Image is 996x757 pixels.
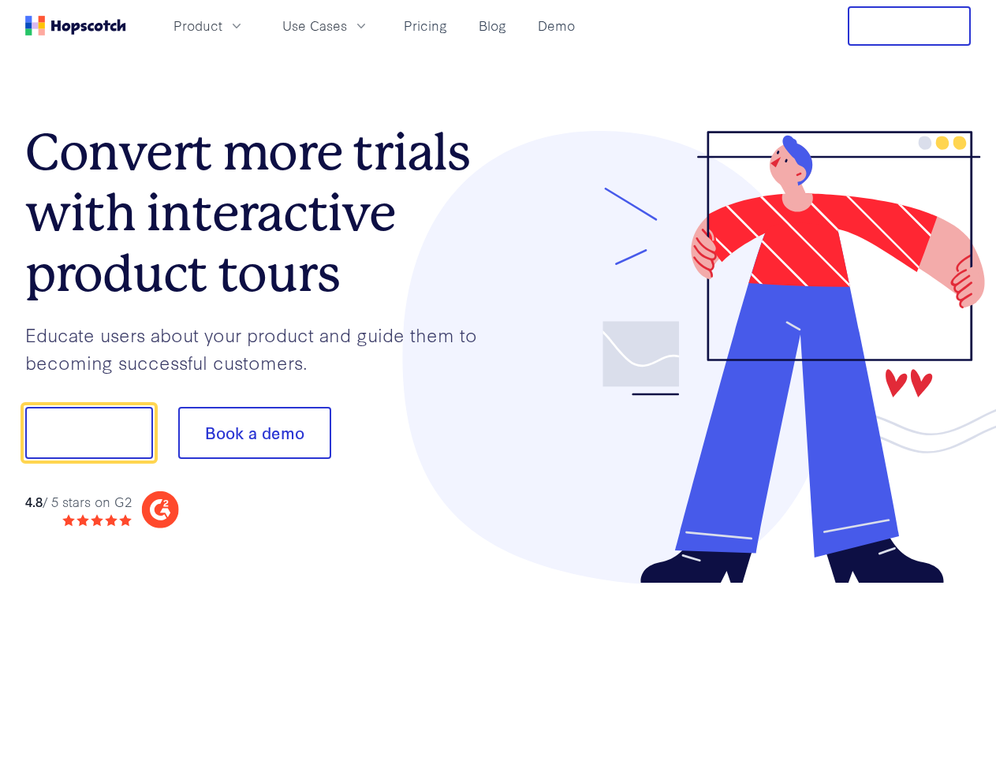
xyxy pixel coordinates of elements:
span: Use Cases [282,16,347,35]
strong: 4.8 [25,492,43,510]
button: Book a demo [178,407,331,459]
a: Pricing [397,13,453,39]
a: Demo [532,13,581,39]
div: / 5 stars on G2 [25,492,132,512]
button: Show me! [25,407,153,459]
button: Product [164,13,254,39]
button: Free Trial [848,6,971,46]
h1: Convert more trials with interactive product tours [25,122,498,304]
a: Home [25,16,126,35]
p: Educate users about your product and guide them to becoming successful customers. [25,321,498,375]
button: Use Cases [273,13,379,39]
a: Blog [472,13,513,39]
span: Product [173,16,222,35]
